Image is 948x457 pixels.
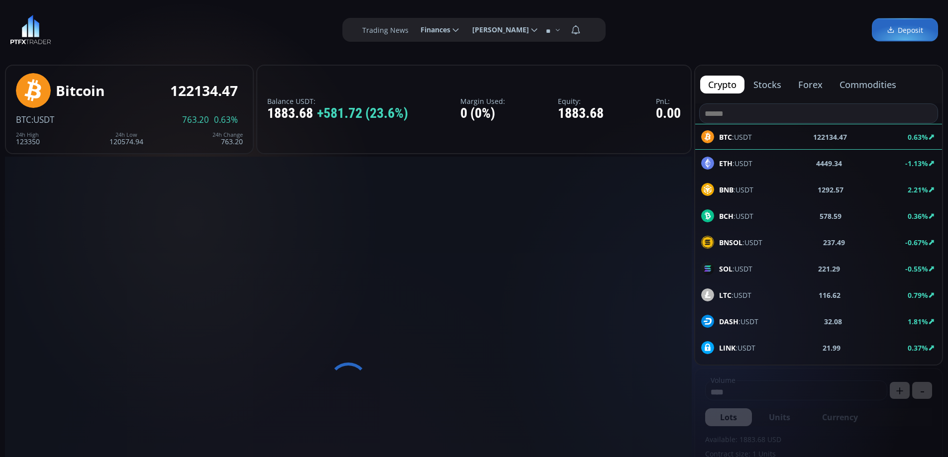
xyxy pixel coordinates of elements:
[820,211,842,221] b: 578.59
[719,185,734,194] b: BNB
[317,106,408,121] span: +581.72 (23.6%)
[700,76,744,93] button: crypto
[719,317,738,326] b: DASH
[558,97,604,105] label: Equity:
[10,15,51,45] img: LOGO
[719,316,758,327] span: :USDT
[719,211,734,221] b: BCH
[656,106,681,121] div: 0.00
[872,18,938,42] a: Deposit
[414,20,450,40] span: Finances
[182,115,209,124] span: 763.20
[267,106,408,121] div: 1883.68
[214,115,238,124] span: 0.63%
[460,97,505,105] label: Margin Used:
[818,184,843,195] b: 1292.57
[656,97,681,105] label: PnL:
[823,237,845,248] b: 237.49
[212,132,243,138] div: 24h Change
[905,238,928,247] b: -0.67%
[719,184,753,195] span: :USDT
[212,132,243,145] div: 763.20
[790,76,831,93] button: forex
[558,106,604,121] div: 1883.68
[719,264,733,274] b: SOL
[908,211,928,221] b: 0.36%
[819,290,841,300] b: 116.62
[465,20,529,40] span: [PERSON_NAME]
[719,343,736,353] b: LINK
[908,317,928,326] b: 1.81%
[824,316,842,327] b: 32.08
[16,132,40,138] div: 24h High
[362,25,409,35] label: Trading News
[719,264,752,274] span: :USDT
[908,290,928,300] b: 0.79%
[31,114,54,125] span: :USDT
[908,343,928,353] b: 0.37%
[267,97,408,105] label: Balance USDT:
[170,83,238,98] div: 122134.47
[823,343,841,353] b: 21.99
[719,343,755,353] span: :USDT
[719,237,762,248] span: :USDT
[109,132,143,145] div: 120574.94
[719,211,753,221] span: :USDT
[719,238,742,247] b: BNSOL
[816,158,842,169] b: 4449.34
[109,132,143,138] div: 24h Low
[16,114,31,125] span: BTC
[887,25,923,35] span: Deposit
[905,264,928,274] b: -0.55%
[818,264,840,274] b: 221.29
[719,159,733,168] b: ETH
[832,76,904,93] button: commodities
[719,290,732,300] b: LTC
[56,83,105,98] div: Bitcoin
[460,106,505,121] div: 0 (0%)
[719,158,752,169] span: :USDT
[905,159,928,168] b: -1.13%
[719,290,751,300] span: :USDT
[908,185,928,194] b: 2.21%
[16,132,40,145] div: 123350
[745,76,789,93] button: stocks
